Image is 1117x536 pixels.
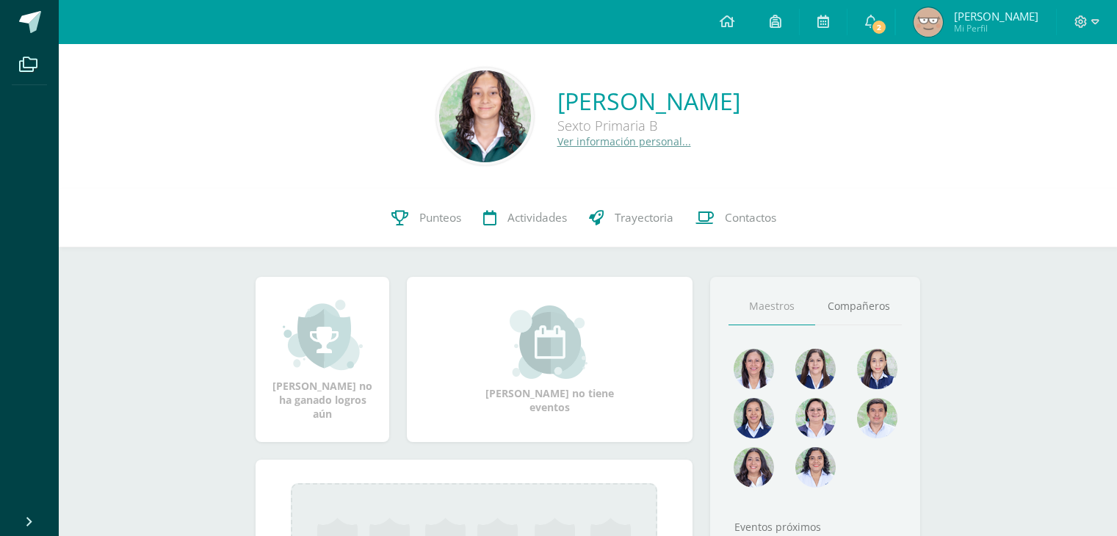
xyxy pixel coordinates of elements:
[729,288,815,325] a: Maestros
[578,189,684,247] a: Trayectoria
[510,305,590,379] img: event_small.png
[557,117,740,134] div: Sexto Primaria B
[557,134,691,148] a: Ver información personal...
[439,70,531,162] img: 9b6abf8ddc9a6d388e8f326c1fef9421.png
[557,85,740,117] a: [PERSON_NAME]
[270,298,375,421] div: [PERSON_NAME] no ha ganado logros aún
[954,9,1038,23] span: [PERSON_NAME]
[795,349,836,389] img: 622beff7da537a3f0b3c15e5b2b9eed9.png
[815,288,902,325] a: Compañeros
[795,447,836,488] img: 74e021dbc1333a55a6a6352084f0f183.png
[914,7,943,37] img: 1d0ca742f2febfec89986c8588b009e1.png
[734,398,774,438] img: 6ddd1834028c492d783a9ed76c16c693.png
[857,398,897,438] img: f0af4734c025b990c12c69d07632b04a.png
[871,19,887,35] span: 2
[795,398,836,438] img: 674848b92a8dd628d3cff977652c0a9e.png
[734,447,774,488] img: 36a62958e634794b0cbff80e05315532.png
[734,349,774,389] img: 78f4197572b4db04b380d46154379998.png
[283,298,363,372] img: achievement_small.png
[729,520,902,534] div: Eventos próximos
[507,210,567,225] span: Actividades
[477,305,623,414] div: [PERSON_NAME] no tiene eventos
[725,210,776,225] span: Contactos
[419,210,461,225] span: Punteos
[615,210,673,225] span: Trayectoria
[472,189,578,247] a: Actividades
[954,22,1038,35] span: Mi Perfil
[684,189,787,247] a: Contactos
[857,349,897,389] img: e0582db7cc524a9960c08d03de9ec803.png
[380,189,472,247] a: Punteos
